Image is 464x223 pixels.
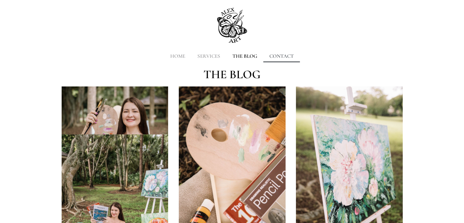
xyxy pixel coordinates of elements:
a: SERVICES [191,50,226,62]
img: Album 4 [62,86,168,158]
a: THE BLOG [226,50,263,62]
h2: The Blog [61,68,403,80]
a: CONTACT [263,50,300,62]
a: HOME [164,50,191,62]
